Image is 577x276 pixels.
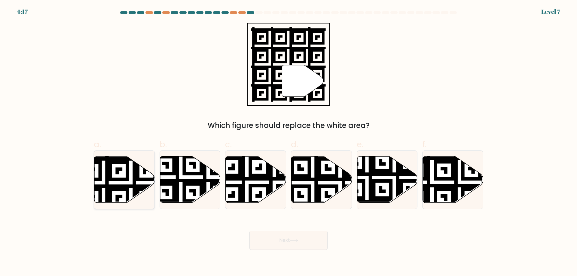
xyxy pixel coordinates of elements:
span: a. [94,138,101,150]
g: " [282,65,323,97]
span: f. [422,138,426,150]
div: 4:17 [17,7,28,16]
div: Which figure should replace the white area? [97,120,480,131]
span: d. [291,138,298,150]
div: Level 7 [541,7,560,16]
span: e. [357,138,363,150]
button: Next [249,231,328,250]
span: b. [160,138,167,150]
span: c. [225,138,232,150]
